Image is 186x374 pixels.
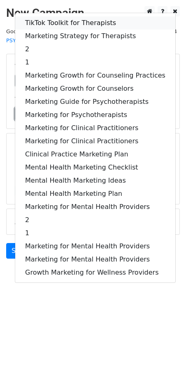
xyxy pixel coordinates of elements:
h2: New Campaign [6,6,180,20]
a: Growth Marketing for Wellness Providers [15,266,175,279]
a: Clinical Practice Marketing Plan [15,148,175,161]
a: Marketing for Mental Health Providers [15,240,175,253]
a: Marketing Guide for Psychotherapists [15,95,175,108]
a: Marketing for Clinical Practitioners [15,122,175,135]
a: Mental Health Marketing Plan [15,187,175,200]
a: Marketing for Psychotherapists [15,108,175,122]
a: 1 [15,56,175,69]
a: 2 [15,213,175,227]
a: Send [6,243,33,259]
a: Marketing Growth for Counselors [15,82,175,95]
a: Marketing for Mental Health Providers [15,253,175,266]
a: Marketing Growth for Counseling Practices [15,69,175,82]
a: 1 [15,227,175,240]
a: Mental Health Marketing Checklist [15,161,175,174]
a: 2 [15,43,175,56]
a: Marketing for Mental Health Providers [15,200,175,213]
a: Mental Health Marketing Ideas [15,174,175,187]
iframe: Chat Widget [145,335,186,374]
small: Google Sheet: [6,28,81,44]
a: Marketing Strategy for Therapists [15,30,175,43]
a: TikTok Toolkit for Therapists [15,16,175,30]
a: Marketing for Clinical Practitioners [15,135,175,148]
